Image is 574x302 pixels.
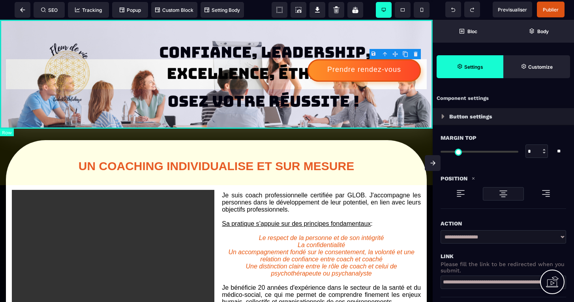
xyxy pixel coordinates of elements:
[79,140,354,153] b: UN COACHING INDIVIDUALISE ET SUR MESURE
[204,7,240,13] span: Setting Body
[456,189,465,198] img: loading
[291,2,306,18] span: Screenshot
[441,261,566,274] p: Please fill the link to be redirected when you submit.
[499,189,508,199] img: loading
[441,251,566,261] div: Link
[441,219,566,228] div: Action
[441,174,467,183] p: Position
[437,55,503,78] span: Settings
[433,91,574,106] div: Component settings
[259,215,384,221] i: Le respect de la personne et de son intégrité
[464,64,483,70] strong: Settings
[222,201,371,207] u: Sa pratique s’appuie sur des principes fondamentaux
[298,222,345,229] i: La confidentialité
[228,229,416,243] i: Un accompagnement fondé sur le consentement, la volonté et une relation de confiance entre coach ...
[155,7,193,13] span: Custom Block
[493,2,532,17] span: Preview
[75,7,102,13] span: Tracking
[537,28,549,34] strong: Body
[467,28,477,34] strong: Bloc
[441,133,476,143] span: Margin Top
[41,7,58,13] span: SEO
[120,7,141,13] span: Popup
[503,55,570,78] span: Open Style Manager
[541,189,551,198] img: loading
[441,114,445,119] img: loading
[433,20,503,43] span: Open Blocks
[246,243,399,257] i: Une distinction claire entre le rôle de coach et celui de psychothérapeute ou psychanalyste
[449,112,492,121] p: Button settings
[543,7,559,13] span: Publier
[308,39,421,62] button: Prendre rendez-vous
[272,2,287,18] span: View components
[471,176,475,180] img: loading
[503,20,574,43] span: Open Layer Manager
[528,64,553,70] strong: Customize
[498,7,527,13] span: Previsualiser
